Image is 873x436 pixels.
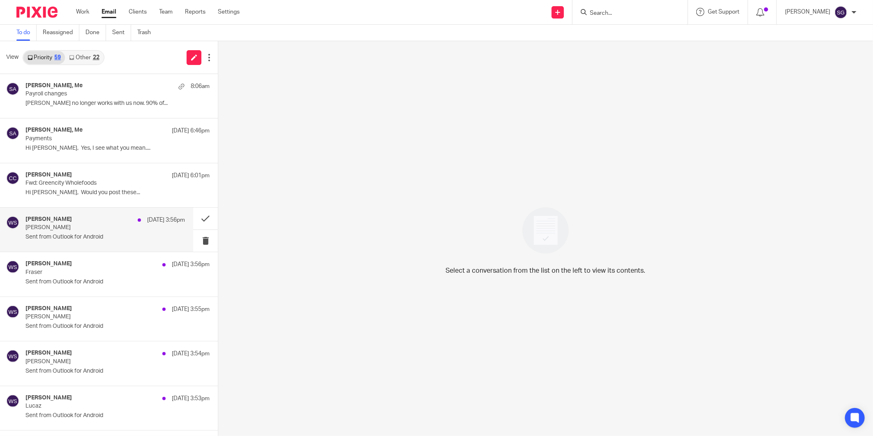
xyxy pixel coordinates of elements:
[25,100,210,107] p: [PERSON_NAME] no longer works with us now. 90% of...
[137,25,157,41] a: Trash
[25,145,210,152] p: Hi [PERSON_NAME], Yes, I see what you mean....
[25,278,210,285] p: Sent from Outlook for Android
[172,350,210,358] p: [DATE] 3:54pm
[6,350,19,363] img: svg%3E
[6,394,19,408] img: svg%3E
[25,234,185,241] p: Sent from Outlook for Android
[25,305,72,312] h4: [PERSON_NAME]
[172,305,210,313] p: [DATE] 3:55pm
[25,90,173,97] p: Payroll changes
[93,55,99,60] div: 22
[25,135,173,142] p: Payments
[708,9,739,15] span: Get Support
[23,51,65,64] a: Priority59
[25,323,210,330] p: Sent from Outlook for Android
[172,172,210,180] p: [DATE] 6:01pm
[25,412,210,419] p: Sent from Outlook for Android
[172,394,210,403] p: [DATE] 3:53pm
[6,305,19,318] img: svg%3E
[65,51,103,64] a: Other22
[785,8,830,16] p: [PERSON_NAME]
[25,358,173,365] p: [PERSON_NAME]
[6,53,18,62] span: View
[25,313,173,320] p: [PERSON_NAME]
[147,216,185,224] p: [DATE] 3:56pm
[25,82,83,89] h4: [PERSON_NAME], Me
[834,6,848,19] img: svg%3E
[25,216,72,223] h4: [PERSON_NAME]
[25,224,153,231] p: [PERSON_NAME]
[129,8,147,16] a: Clients
[589,10,663,17] input: Search
[85,25,106,41] a: Done
[6,127,19,140] img: svg%3E
[6,216,19,229] img: svg%3E
[25,172,72,179] h4: [PERSON_NAME]
[54,55,61,60] div: 59
[6,172,19,185] img: svg%3E
[112,25,131,41] a: Sent
[25,403,173,410] p: Lucaz
[25,180,173,187] p: Fwd: Greencity Wholefoods
[446,266,646,276] p: Select a conversation from the list on the left to view its contents.
[25,394,72,401] h4: [PERSON_NAME]
[25,260,72,267] h4: [PERSON_NAME]
[172,127,210,135] p: [DATE] 6:46pm
[25,269,173,276] p: Fraser
[25,189,210,196] p: Hi [PERSON_NAME], Would you post these...
[102,8,116,16] a: Email
[517,202,574,259] img: image
[16,25,37,41] a: To do
[76,8,89,16] a: Work
[159,8,173,16] a: Team
[6,82,19,95] img: svg%3E
[25,368,210,375] p: Sent from Outlook for Android
[191,82,210,90] p: 8:06am
[6,260,19,274] img: svg%3E
[43,25,79,41] a: Reassigned
[218,8,240,16] a: Settings
[185,8,206,16] a: Reports
[25,350,72,357] h4: [PERSON_NAME]
[16,7,58,18] img: Pixie
[172,260,210,269] p: [DATE] 3:56pm
[25,127,83,134] h4: [PERSON_NAME], Me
